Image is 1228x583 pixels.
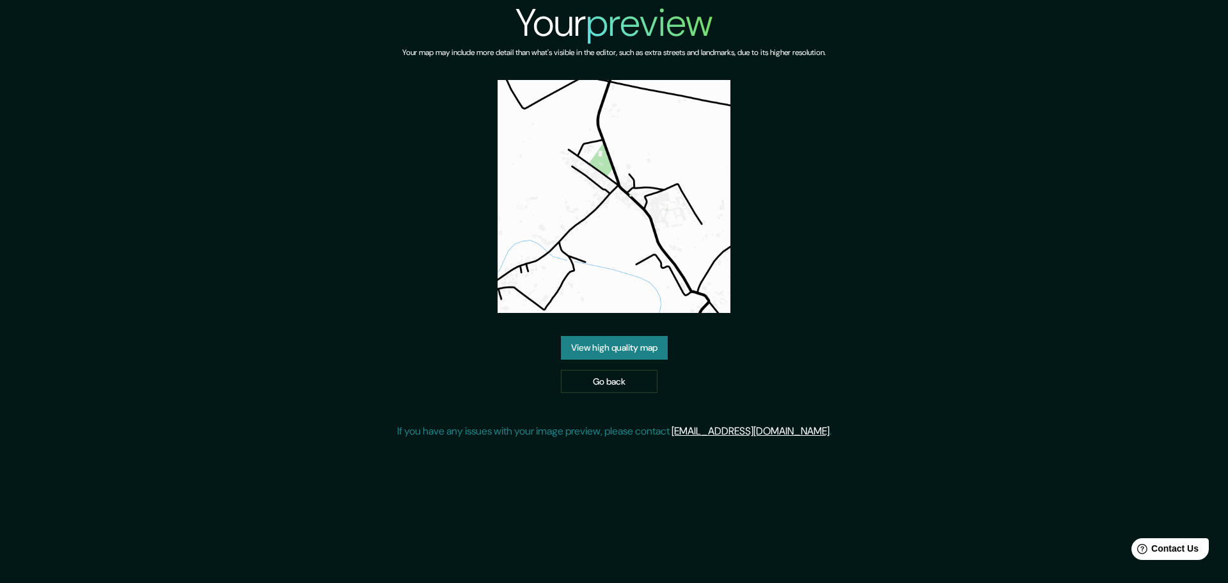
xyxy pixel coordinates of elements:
[402,46,826,60] h6: Your map may include more detail than what's visible in the editor, such as extra streets and lan...
[498,80,730,313] img: created-map-preview
[561,336,668,360] a: View high quality map
[397,424,831,439] p: If you have any issues with your image preview, please contact .
[1114,533,1214,569] iframe: Help widget launcher
[561,370,657,394] a: Go back
[672,424,830,438] a: [EMAIL_ADDRESS][DOMAIN_NAME]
